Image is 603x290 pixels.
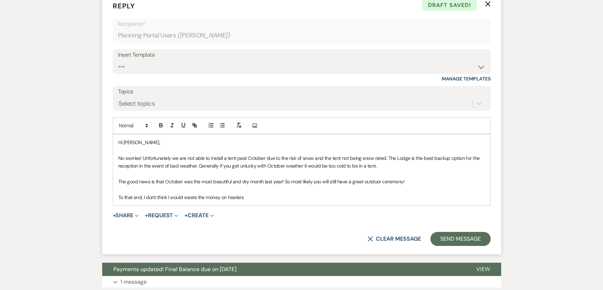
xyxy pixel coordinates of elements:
[465,263,501,276] button: View
[177,31,230,40] span: ( [PERSON_NAME] )
[430,232,490,246] button: Send Message
[118,154,485,170] p: No worries! Unfortunately we are not able to install a tent past October due to the risk of snow ...
[113,213,116,218] span: +
[113,213,139,218] button: Share
[367,236,421,242] button: Clear message
[102,276,501,288] button: 1 message
[118,87,485,97] label: Topics
[184,213,188,218] span: +
[120,277,147,287] p: 1 message
[118,139,485,146] p: Hi [PERSON_NAME],
[184,213,213,218] button: Create
[476,266,490,273] span: View
[118,178,485,185] p: The good news is that October was the most beautiful and dry month last year! So most likely you ...
[442,76,491,82] a: Manage Templates
[118,50,485,60] div: Insert Template
[145,213,178,218] button: Request
[118,20,485,29] p: Recipients*
[113,266,237,273] span: Payments updated! Final Balance due on [DATE]
[102,263,465,276] button: Payments updated! Final Balance due on [DATE]
[118,193,485,201] p: To that end, I don't think I would waste the money on heaters
[113,1,135,10] span: Reply
[119,99,155,108] div: Select topics
[118,29,485,42] div: Planning Portal Users
[145,213,148,218] span: +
